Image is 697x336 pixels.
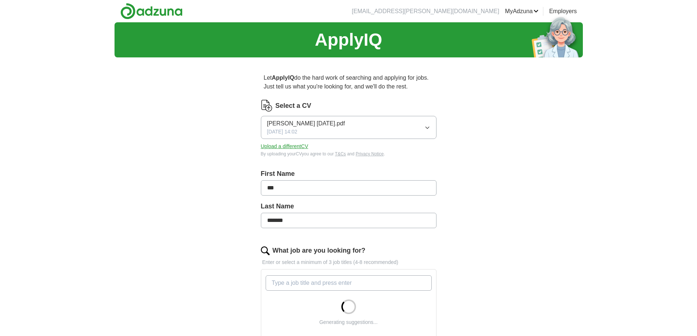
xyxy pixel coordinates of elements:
img: search.png [261,246,270,255]
label: Last Name [261,201,436,211]
strong: ApplyIQ [272,75,294,81]
li: [EMAIL_ADDRESS][PERSON_NAME][DOMAIN_NAME] [352,7,499,16]
input: Type a job title and press enter [266,275,432,291]
p: Let do the hard work of searching and applying for jobs. Just tell us what you're looking for, an... [261,71,436,94]
a: T&Cs [335,151,346,156]
a: MyAdzuna [505,7,539,16]
img: Adzuna logo [120,3,183,19]
label: First Name [261,169,436,179]
span: [PERSON_NAME] [DATE].pdf [267,119,345,128]
a: Employers [549,7,577,16]
button: Upload a differentCV [261,143,308,150]
div: Generating suggestions... [319,318,378,326]
div: By uploading your CV you agree to our and . [261,151,436,157]
button: [PERSON_NAME] [DATE].pdf[DATE] 14:02 [261,116,436,139]
img: CV Icon [261,100,273,112]
span: [DATE] 14:02 [267,128,297,136]
label: Select a CV [276,101,311,111]
h1: ApplyIQ [315,27,382,53]
a: Privacy Notice [356,151,384,156]
p: Enter or select a minimum of 3 job titles (4-8 recommended) [261,258,436,266]
label: What job are you looking for? [273,246,366,256]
